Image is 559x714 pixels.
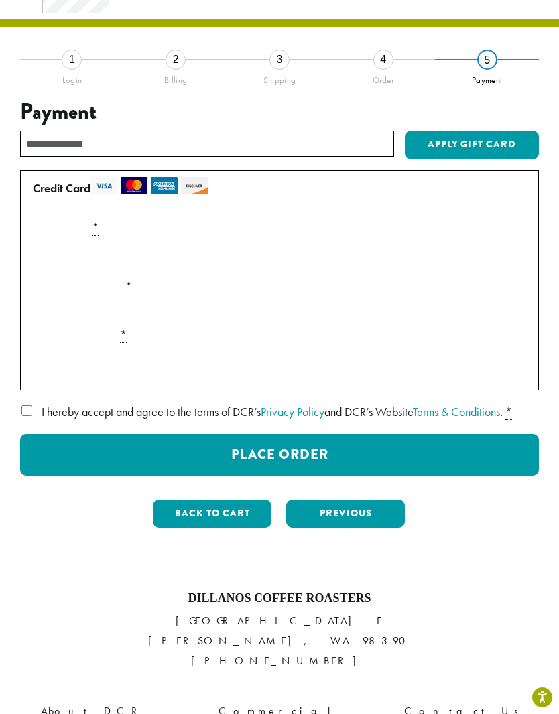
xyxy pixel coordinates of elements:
div: Shipping [228,70,332,86]
img: discover [181,177,208,194]
button: Place Order [20,434,539,476]
div: Payment [435,70,539,86]
h4: Dillanos Coffee Roasters [10,591,549,606]
div: Login [20,70,124,86]
abbr: required [120,327,127,343]
abbr: required [505,404,512,420]
div: Billing [124,70,228,86]
button: Back to cart [153,500,271,528]
button: Previous [286,500,405,528]
div: 5 [477,50,497,70]
div: 1 [62,50,82,70]
h3: Payment [20,99,539,125]
button: Apply Gift Card [405,131,539,160]
abbr: required [92,220,99,236]
div: 3 [269,50,290,70]
div: 2 [166,50,186,70]
img: amex [151,177,178,194]
p: [GEOGRAPHIC_DATA] E [PERSON_NAME], WA 98390 [10,611,549,671]
div: Order [331,70,435,86]
img: visa [90,177,117,194]
div: 4 [373,50,393,70]
a: Terms & Conditions [413,404,500,419]
img: mastercard [121,177,147,194]
a: [PHONE_NUMBER] [191,654,369,668]
label: Credit Card [33,177,521,199]
input: I hereby accept and agree to the terms of DCR’sPrivacy Policyand DCR’s WebsiteTerms & Conditions. * [20,405,34,416]
span: I hereby accept and agree to the terms of DCR’s and DCR’s Website . [42,404,503,419]
a: Privacy Policy [261,404,324,419]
